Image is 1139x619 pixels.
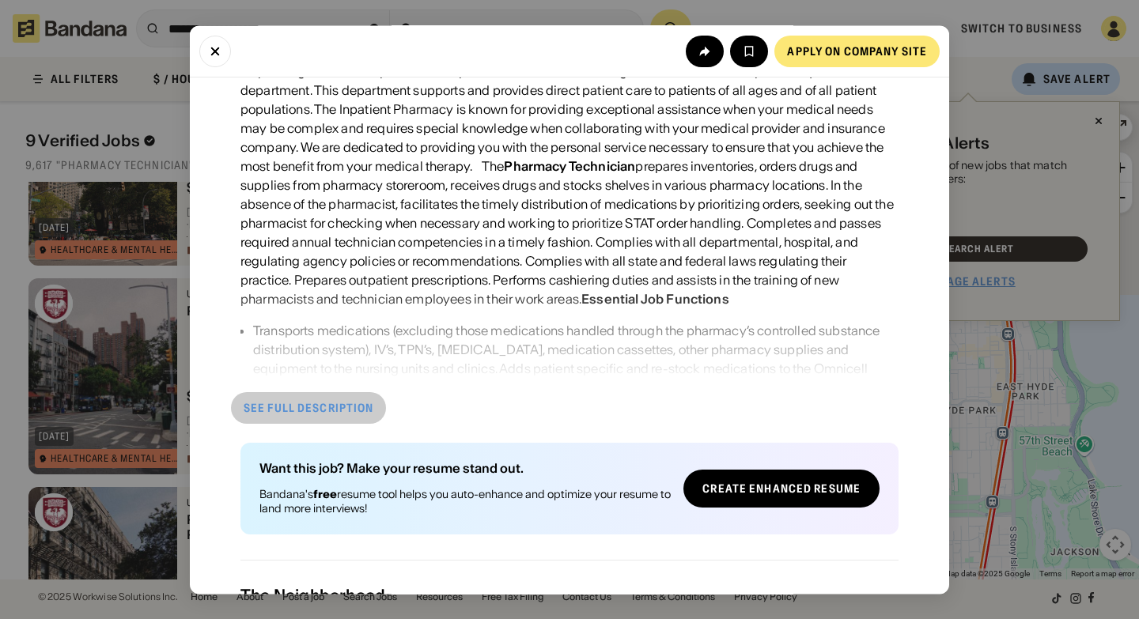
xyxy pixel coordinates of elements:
[199,35,231,66] button: Close
[504,159,635,175] div: Pharmacy Technician
[240,25,899,309] div: Be a part of a world-class academic healthcare system, , as a in the . In this role as a Pharmacy...
[581,292,729,308] div: Essential Job Functions
[259,462,671,475] div: Want this job? Make your resume stand out.
[253,322,899,417] div: Transports medications (excluding those medications handled through the pharmacy’s controlled sub...
[313,488,337,502] b: free
[240,587,899,606] div: The Neighborhood
[702,484,861,495] div: Create Enhanced Resume
[244,403,373,414] div: See full description
[259,488,671,516] div: Bandana's resume tool helps you auto-enhance and optimize your resume to land more interviews!
[787,45,927,56] div: Apply on company site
